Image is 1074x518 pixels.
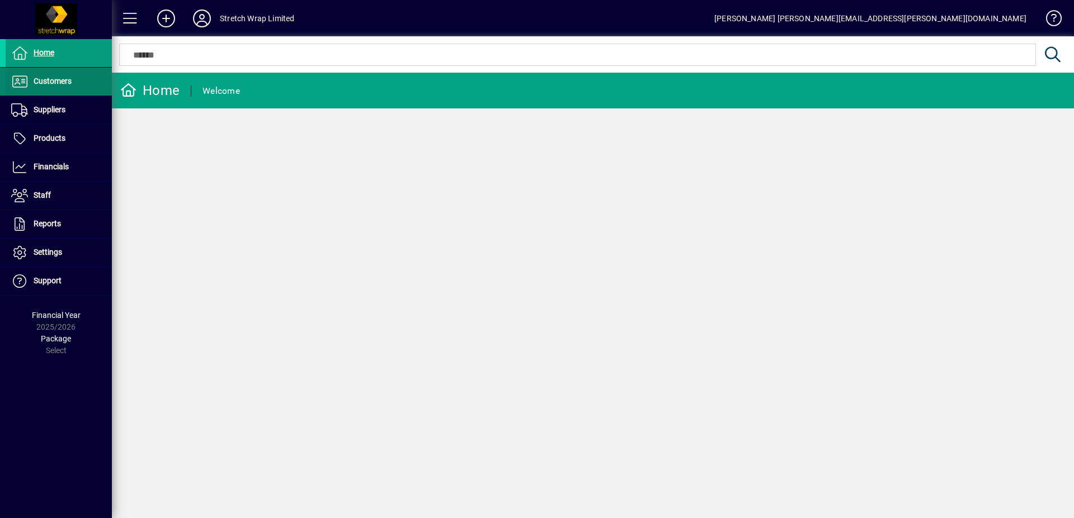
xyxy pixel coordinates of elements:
[6,96,112,124] a: Suppliers
[184,8,220,28] button: Profile
[34,219,61,228] span: Reports
[6,239,112,267] a: Settings
[6,210,112,238] a: Reports
[34,134,65,142] span: Products
[34,77,72,85] span: Customers
[41,334,71,343] span: Package
[34,162,69,171] span: Financials
[714,9,1026,27] div: [PERSON_NAME] [PERSON_NAME][EMAIL_ADDRESS][PERSON_NAME][DOMAIN_NAME]
[34,191,51,199] span: Staff
[148,8,184,28] button: Add
[34,276,62,285] span: Support
[34,48,54,57] span: Home
[120,82,180,99] div: Home
[6,68,112,96] a: Customers
[202,82,240,100] div: Welcome
[6,182,112,210] a: Staff
[6,267,112,295] a: Support
[6,153,112,181] a: Financials
[34,105,65,114] span: Suppliers
[32,311,81,320] span: Financial Year
[6,125,112,153] a: Products
[1038,2,1060,39] a: Knowledge Base
[220,9,295,27] div: Stretch Wrap Limited
[34,248,62,256] span: Settings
